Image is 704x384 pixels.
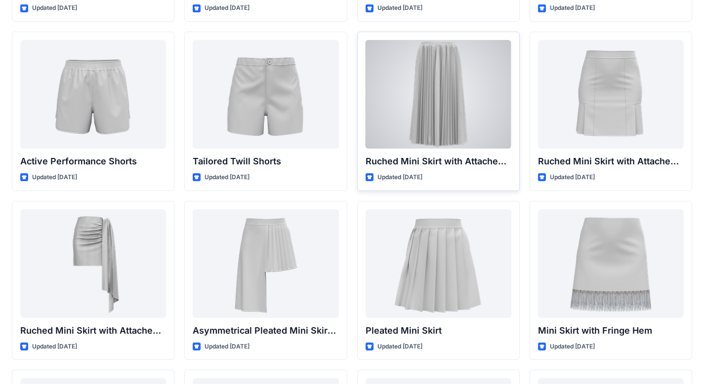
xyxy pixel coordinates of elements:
[538,40,684,149] a: Ruched Mini Skirt with Attached Draped Panel
[20,209,166,318] a: Ruched Mini Skirt with Attached Draped Panel
[193,324,338,338] p: Asymmetrical Pleated Mini Skirt with Drape
[538,154,684,168] p: Ruched Mini Skirt with Attached Draped Panel
[32,172,77,183] p: Updated [DATE]
[366,324,511,338] p: Pleated Mini Skirt
[366,40,511,149] a: Ruched Mini Skirt with Attached Draped Panel
[205,172,249,183] p: Updated [DATE]
[550,342,595,352] p: Updated [DATE]
[377,172,422,183] p: Updated [DATE]
[377,3,422,13] p: Updated [DATE]
[20,154,166,168] p: Active Performance Shorts
[20,324,166,338] p: Ruched Mini Skirt with Attached Draped Panel
[366,209,511,318] a: Pleated Mini Skirt
[205,3,249,13] p: Updated [DATE]
[193,154,338,168] p: Tailored Twill Shorts
[377,342,422,352] p: Updated [DATE]
[538,324,684,338] p: Mini Skirt with Fringe Hem
[538,209,684,318] a: Mini Skirt with Fringe Hem
[550,3,595,13] p: Updated [DATE]
[193,40,338,149] a: Tailored Twill Shorts
[550,172,595,183] p: Updated [DATE]
[205,342,249,352] p: Updated [DATE]
[193,209,338,318] a: Asymmetrical Pleated Mini Skirt with Drape
[32,342,77,352] p: Updated [DATE]
[32,3,77,13] p: Updated [DATE]
[20,40,166,149] a: Active Performance Shorts
[366,154,511,168] p: Ruched Mini Skirt with Attached Draped Panel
